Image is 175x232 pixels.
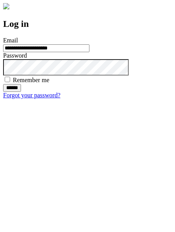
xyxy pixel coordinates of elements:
[3,52,27,59] label: Password
[13,77,49,83] label: Remember me
[3,3,9,9] img: logo-4e3dc11c47720685a147b03b5a06dd966a58ff35d612b21f08c02c0306f2b779.png
[3,19,172,29] h2: Log in
[3,37,18,44] label: Email
[3,92,60,98] a: Forgot your password?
